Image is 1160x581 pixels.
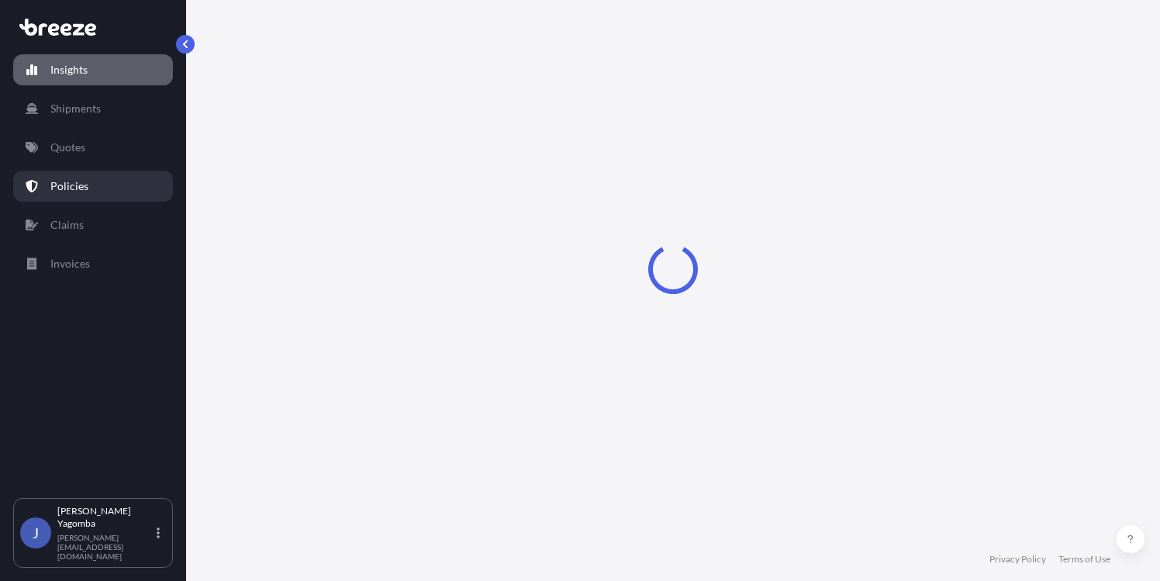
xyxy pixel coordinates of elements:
[50,101,101,116] p: Shipments
[13,93,173,124] a: Shipments
[57,533,154,561] p: [PERSON_NAME][EMAIL_ADDRESS][DOMAIN_NAME]
[13,248,173,279] a: Invoices
[13,132,173,163] a: Quotes
[50,256,90,271] p: Invoices
[1058,553,1110,565] a: Terms of Use
[50,140,85,155] p: Quotes
[989,553,1046,565] a: Privacy Policy
[50,217,84,233] p: Claims
[13,171,173,202] a: Policies
[13,209,173,240] a: Claims
[50,62,88,78] p: Insights
[57,505,154,530] p: [PERSON_NAME] Yagomba
[50,178,88,194] p: Policies
[33,525,39,541] span: J
[13,54,173,85] a: Insights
